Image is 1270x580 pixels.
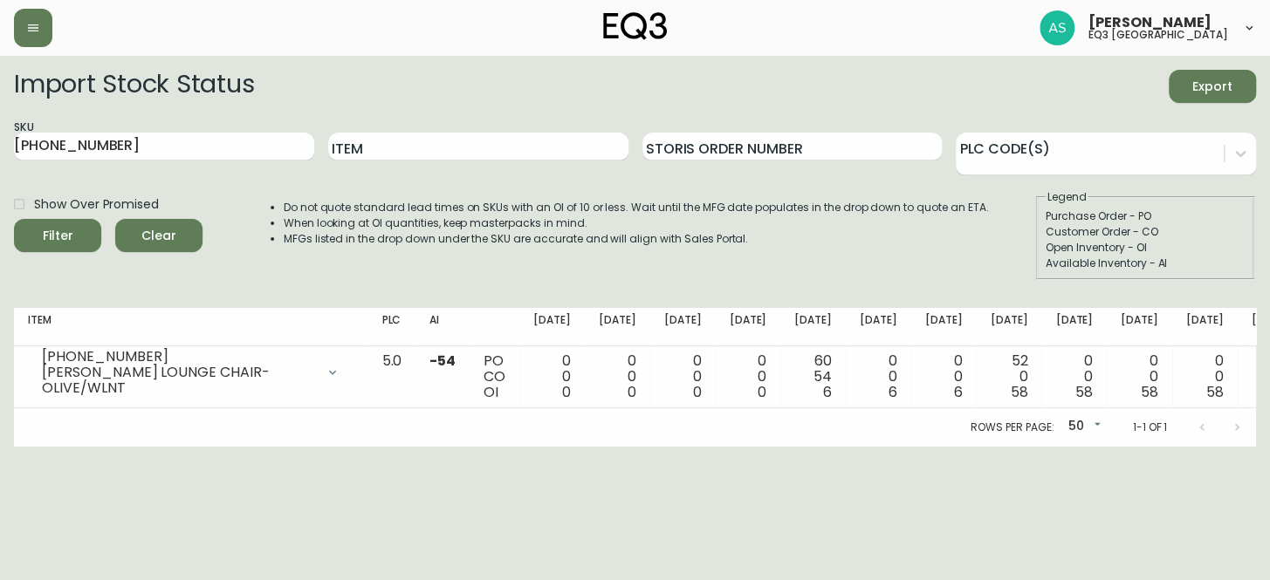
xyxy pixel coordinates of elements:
img: 9a695023d1d845d0ad25ddb93357a160 [1040,10,1074,45]
th: AI [415,308,470,346]
th: [DATE] [1172,308,1238,346]
span: 58 [1075,382,1093,402]
button: Clear [115,219,203,252]
div: Customer Order - CO [1046,224,1245,240]
p: Rows per page: [971,420,1054,435]
th: [DATE] [585,308,650,346]
div: 52 0 [990,353,1027,400]
span: 6 [954,382,963,402]
div: Open Inventory - OI [1046,240,1245,256]
div: [PERSON_NAME] LOUNGE CHAIR-OLIVE/WLNT [42,365,315,396]
div: 0 0 [1055,353,1093,400]
span: [PERSON_NAME] [1088,16,1212,30]
span: 6 [889,382,897,402]
th: Item [14,308,367,346]
div: 0 0 [860,353,897,400]
span: Clear [129,225,189,247]
div: Purchase Order - PO [1046,208,1245,224]
td: 5.0 [367,346,415,408]
span: 6 [823,382,832,402]
legend: Legend [1046,189,1088,205]
li: Do not quote standard lead times on SKUs with an OI of 10 or less. Wait until the MFG date popula... [284,200,989,215]
p: 1-1 of 1 [1132,420,1167,435]
div: [PHONE_NUMBER][PERSON_NAME] LOUNGE CHAIR-OLIVE/WLNT [28,353,354,392]
th: [DATE] [715,308,780,346]
span: Export [1183,76,1242,98]
span: 0 [758,382,766,402]
span: 0 [562,382,571,402]
span: 0 [628,382,636,402]
button: Export [1169,70,1256,103]
span: 58 [1206,382,1224,402]
th: [DATE] [1107,308,1172,346]
div: Available Inventory - AI [1046,256,1245,271]
th: [DATE] [1041,308,1107,346]
li: When looking at OI quantities, keep masterpacks in mind. [284,215,989,231]
img: logo [603,12,668,40]
span: 58 [1141,382,1158,402]
div: 0 0 [599,353,636,400]
th: [DATE] [846,308,911,346]
span: -54 [429,351,456,371]
div: [PHONE_NUMBER] [42,349,315,365]
button: Filter [14,219,101,252]
div: 60 54 [794,353,832,400]
th: [DATE] [976,308,1041,346]
span: Show Over Promised [34,195,159,214]
h5: eq3 [GEOGRAPHIC_DATA] [1088,30,1228,40]
th: [DATE] [780,308,846,346]
div: 0 0 [925,353,963,400]
div: 0 0 [1121,353,1158,400]
th: [DATE] [650,308,716,346]
div: 0 0 [533,353,571,400]
div: PO CO [484,353,505,400]
th: [DATE] [911,308,977,346]
div: 0 0 [1186,353,1224,400]
span: 0 [692,382,701,402]
h2: Import Stock Status [14,70,254,103]
span: 58 [1010,382,1027,402]
th: PLC [367,308,415,346]
th: [DATE] [519,308,585,346]
span: OI [484,382,498,402]
div: 0 0 [664,353,702,400]
li: MFGs listed in the drop down under the SKU are accurate and will align with Sales Portal. [284,231,989,247]
div: 50 [1061,413,1104,441]
div: 0 0 [729,353,766,400]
